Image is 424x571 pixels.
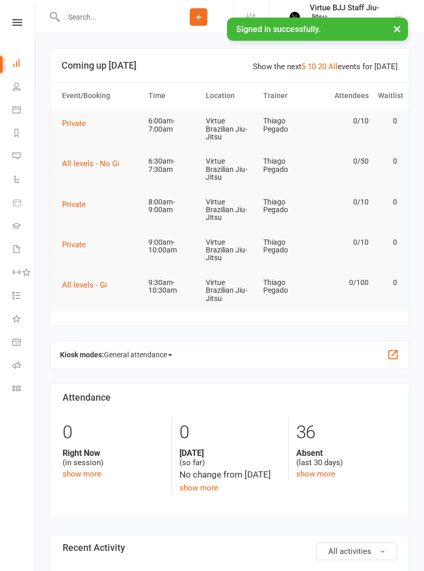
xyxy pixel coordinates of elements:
div: (in session) [63,448,163,468]
td: Virtue Brazilian Jiu-Jitsu [201,271,259,311]
a: 5 [301,62,306,71]
td: 6:30am-7:30am [144,149,201,182]
td: 0 [373,190,402,214]
div: 0 [179,417,280,448]
td: Thiago Pegado [259,271,316,303]
a: show more [179,483,218,493]
div: 0 [63,417,163,448]
a: General attendance kiosk mode [12,331,36,355]
button: All levels - No Gi [62,157,127,170]
td: Thiago Pegado [259,149,316,182]
a: Product Sales [12,192,36,215]
a: People [12,76,36,99]
td: 0 [373,271,402,295]
div: (last 30 days) [296,448,397,468]
td: 6:00am-7:00am [144,109,201,141]
td: 0 [373,109,402,133]
strong: [DATE] [179,448,280,458]
h3: Attendance [63,392,397,403]
a: Calendar [12,99,36,122]
div: No change from [DATE] [179,468,280,482]
h3: Recent Activity [63,543,397,553]
th: Attendees [316,83,373,109]
button: Private [62,239,93,251]
strong: Right Now [63,448,163,458]
span: Private [62,240,86,249]
td: 0 [373,149,402,173]
div: (so far) [179,448,280,468]
span: All levels - No Gi [62,159,119,168]
a: Class kiosk mode [12,378,36,401]
td: Virtue Brazilian Jiu-Jitsu [201,190,259,230]
td: 0/10 [316,190,373,214]
div: Virtue BJJ Staff Jiu-Jitsu [310,3,394,22]
th: Trainer [259,83,316,109]
th: Time [144,83,201,109]
div: 36 [296,417,397,448]
img: thumb_image1665449447.png [284,7,305,27]
a: Dashboard [12,53,36,76]
span: All activities [328,547,371,556]
td: Virtue Brazilian Jiu-Jitsu [201,230,259,271]
span: Private [62,200,86,209]
a: show more [296,469,335,479]
td: 0/10 [316,230,373,255]
td: 0/10 [316,109,373,133]
td: Thiago Pegado [259,230,316,263]
th: Location [201,83,259,109]
td: Thiago Pegado [259,190,316,223]
div: Show the next events for [DATE] [253,60,398,73]
span: All levels - Gi [62,280,107,290]
th: Waitlist [373,83,402,109]
span: General attendance [104,346,172,363]
a: All [328,62,338,71]
button: All activities [316,543,397,560]
a: show more [63,469,101,479]
button: Private [62,198,93,211]
strong: Absent [296,448,397,458]
button: All levels - Gi [62,279,114,291]
td: 9:00am-10:00am [144,230,201,263]
td: Virtue Brazilian Jiu-Jitsu [201,149,259,189]
input: Search... [60,10,163,24]
td: Thiago Pegado [259,109,316,141]
th: Event/Booking [57,83,144,109]
td: 9:30am-10:30am [144,271,201,303]
a: 10 [308,62,316,71]
td: 8:00am-9:00am [144,190,201,223]
button: × [388,18,406,40]
a: Reports [12,122,36,146]
a: 20 [318,62,326,71]
td: 0/100 [316,271,373,295]
span: Private [62,119,86,128]
h3: Coming up [DATE] [62,60,398,71]
a: What's New [12,308,36,331]
button: Private [62,117,93,130]
a: Roll call kiosk mode [12,355,36,378]
td: 0 [373,230,402,255]
td: Virtue Brazilian Jiu-Jitsu [201,109,259,149]
span: Signed in successfully. [236,24,321,34]
td: 0/50 [316,149,373,173]
strong: Kiosk modes: [60,351,104,359]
